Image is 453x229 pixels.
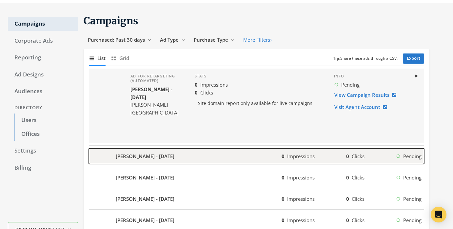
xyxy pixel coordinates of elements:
[14,114,78,127] a: Users
[130,109,184,116] div: [GEOGRAPHIC_DATA]
[116,174,174,181] b: [PERSON_NAME] - [DATE]
[130,86,172,100] b: [PERSON_NAME] - [DATE]
[8,51,78,65] a: Reporting
[200,89,213,96] span: Clicks
[333,55,398,62] small: Share these ads through a CSV.
[130,101,184,109] div: [PERSON_NAME]
[195,81,198,88] b: 0
[14,127,78,141] a: Offices
[282,196,285,202] b: 0
[8,68,78,82] a: Ad Designs
[130,74,184,83] h4: Ad for retargeting (automated)
[334,89,401,101] a: View Campaign Results
[403,53,424,64] a: Export
[8,34,78,48] a: Corporate Ads
[195,74,324,78] h4: Stats
[282,217,285,223] b: 0
[116,195,174,203] b: [PERSON_NAME] - [DATE]
[88,36,145,43] span: Purchased: Past 30 days
[89,170,424,185] button: [PERSON_NAME] - [DATE]0Impressions0ClicksPending
[89,212,424,228] button: [PERSON_NAME] - [DATE]0Impressions0ClicksPending
[8,85,78,98] a: Audiences
[116,153,174,160] b: [PERSON_NAME] - [DATE]
[119,54,129,62] span: Grid
[334,74,408,78] h4: Info
[346,174,349,181] b: 0
[352,153,364,159] span: Clicks
[287,153,315,159] span: Impressions
[160,36,179,43] span: Ad Type
[194,36,228,43] span: Purchase Type
[403,217,422,224] span: Pending
[195,89,198,96] b: 0
[89,191,424,207] button: [PERSON_NAME] - [DATE]0Impressions0ClicksPending
[116,217,174,224] b: [PERSON_NAME] - [DATE]
[189,34,239,46] button: Purchase Type
[8,161,78,175] a: Billing
[431,207,446,222] div: Open Intercom Messenger
[346,153,349,159] b: 0
[403,174,422,181] span: Pending
[282,174,285,181] b: 0
[287,174,315,181] span: Impressions
[195,96,324,110] p: Site domain report only available for live campaigns
[334,101,391,113] a: Visit Agent Account
[333,55,340,61] b: Tip:
[97,54,106,62] span: List
[352,217,364,223] span: Clicks
[8,102,78,114] div: Directory
[239,34,276,46] button: More Filters
[346,217,349,223] b: 0
[84,14,138,27] span: Campaigns
[89,148,424,164] button: [PERSON_NAME] - [DATE]0Impressions0ClicksPending
[8,144,78,158] a: Settings
[287,217,315,223] span: Impressions
[403,195,422,203] span: Pending
[111,51,129,65] button: Grid
[156,34,189,46] button: Ad Type
[346,196,349,202] b: 0
[8,17,78,31] a: Campaigns
[200,81,228,88] span: Impressions
[352,174,364,181] span: Clicks
[403,153,422,160] span: Pending
[282,153,285,159] b: 0
[89,51,106,65] button: List
[352,196,364,202] span: Clicks
[341,81,360,89] span: Pending
[84,34,156,46] button: Purchased: Past 30 days
[287,196,315,202] span: Impressions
